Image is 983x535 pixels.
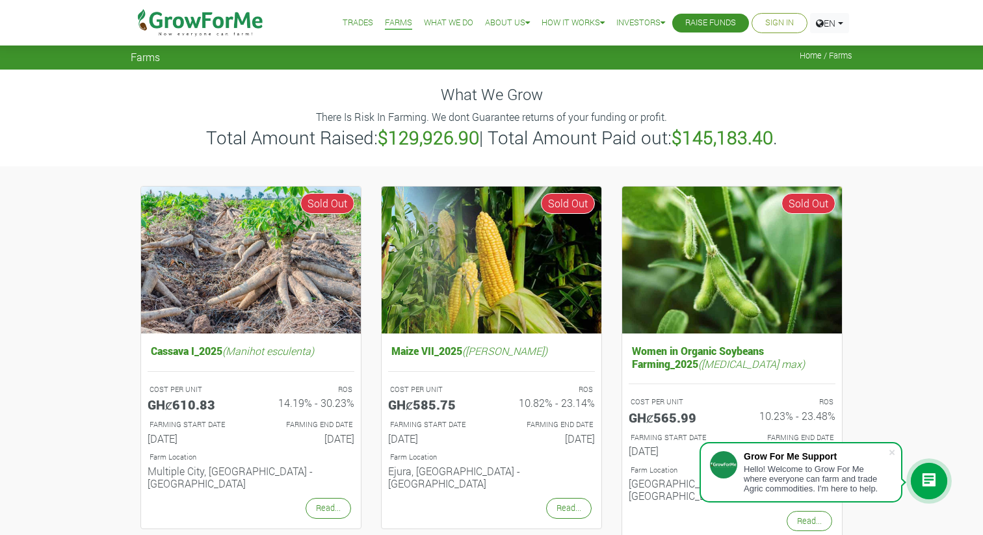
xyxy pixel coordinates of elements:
[787,511,832,531] a: Read...
[148,432,241,445] h6: [DATE]
[306,498,351,518] a: Read...
[744,451,888,462] div: Grow For Me Support
[390,452,593,463] p: Location of Farm
[263,419,352,430] p: FARMING END DATE
[148,341,354,360] h5: Cassava I_2025
[685,16,736,30] a: Raise Funds
[631,397,720,408] p: COST PER UNIT
[800,51,852,60] span: Home / Farms
[133,127,850,149] h3: Total Amount Raised: | Total Amount Paid out: .
[390,419,480,430] p: FARMING START DATE
[261,397,354,409] h6: 14.19% - 30.23%
[629,410,722,425] h5: GHȼ565.99
[343,16,373,30] a: Trades
[541,193,595,214] span: Sold Out
[263,384,352,395] p: ROS
[631,465,833,476] p: Location of Farm
[150,384,239,395] p: COST PER UNIT
[388,341,595,360] h5: Maize VII_2025
[501,397,595,409] h6: 10.82% - 23.14%
[424,16,473,30] a: What We Do
[501,432,595,445] h6: [DATE]
[388,397,482,412] h5: GHȼ585.75
[616,16,665,30] a: Investors
[133,109,850,125] p: There Is Risk In Farming. We dont Guarantee returns of your funding or profit.
[742,410,835,422] h6: 10.23% - 23.48%
[672,125,773,150] b: $145,183.40
[148,397,241,412] h5: GHȼ610.83
[150,419,239,430] p: FARMING START DATE
[385,16,412,30] a: Farms
[744,464,888,493] div: Hello! Welcome to Grow For Me where everyone can farm and trade Agric commodities. I'm here to help.
[462,344,547,358] i: ([PERSON_NAME])
[629,445,722,457] h6: [DATE]
[378,125,479,150] b: $129,926.90
[131,85,852,104] h4: What We Grow
[781,193,835,214] span: Sold Out
[261,432,354,445] h6: [DATE]
[542,16,605,30] a: How it Works
[629,477,835,502] h6: [GEOGRAPHIC_DATA], [GEOGRAPHIC_DATA] - [GEOGRAPHIC_DATA]
[148,465,354,489] h6: Multiple City, [GEOGRAPHIC_DATA] - [GEOGRAPHIC_DATA]
[388,465,595,489] h6: Ejura, [GEOGRAPHIC_DATA] - [GEOGRAPHIC_DATA]
[744,432,833,443] p: FARMING END DATE
[631,432,720,443] p: FARMING START DATE
[390,384,480,395] p: COST PER UNIT
[546,498,592,518] a: Read...
[150,452,352,463] p: Location of Farm
[622,187,842,334] img: growforme image
[629,341,835,372] h5: Women in Organic Soybeans Farming_2025
[698,357,805,371] i: ([MEDICAL_DATA] max)
[131,51,160,63] span: Farms
[300,193,354,214] span: Sold Out
[503,419,593,430] p: FARMING END DATE
[222,344,314,358] i: (Manihot esculenta)
[382,187,601,334] img: growforme image
[388,432,482,445] h6: [DATE]
[141,187,361,334] img: growforme image
[744,397,833,408] p: ROS
[810,13,849,33] a: EN
[765,16,794,30] a: Sign In
[485,16,530,30] a: About Us
[503,384,593,395] p: ROS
